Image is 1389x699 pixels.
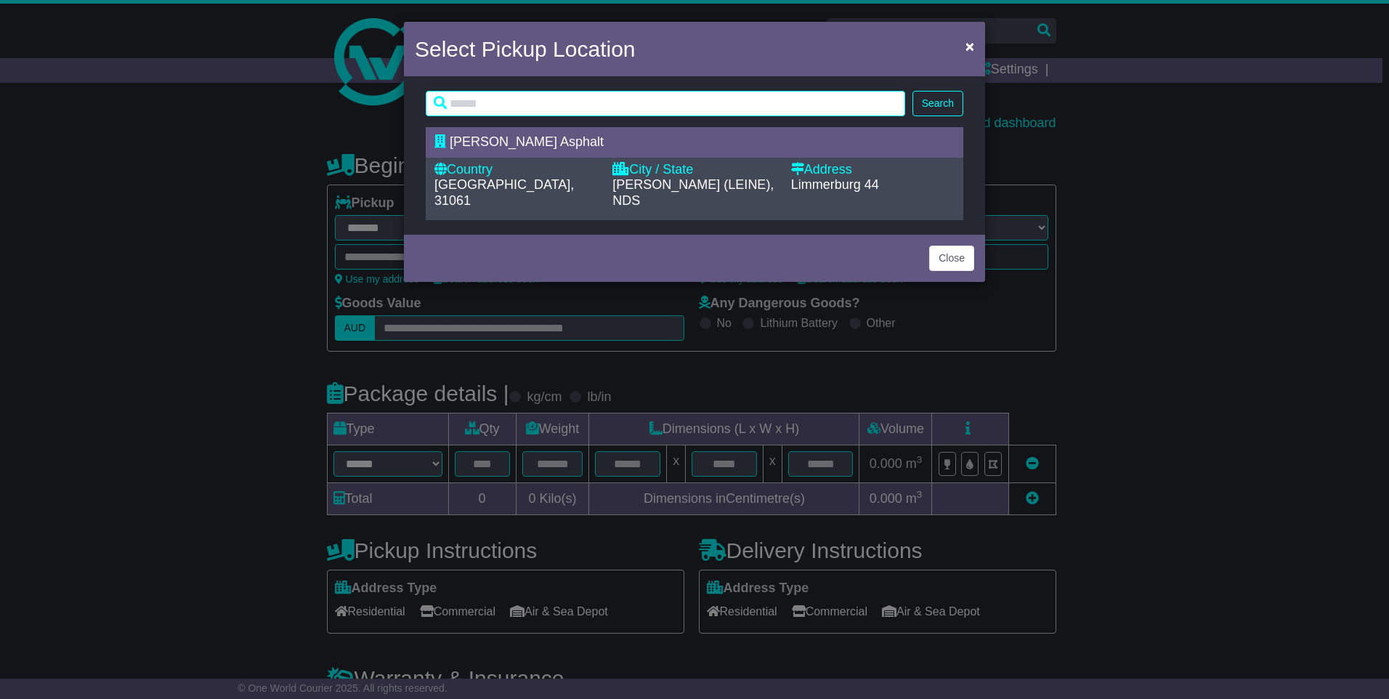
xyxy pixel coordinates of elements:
[415,33,636,65] h4: Select Pickup Location
[612,162,776,178] div: City / State
[791,177,879,192] span: Limmerburg 44
[958,31,981,61] button: Close
[434,177,574,208] span: [GEOGRAPHIC_DATA], 31061
[434,162,598,178] div: Country
[929,246,974,271] button: Close
[965,38,974,54] span: ×
[612,177,774,208] span: [PERSON_NAME] (LEINE), NDS
[791,162,955,178] div: Address
[450,134,604,149] span: [PERSON_NAME] Asphalt
[912,91,963,116] button: Search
